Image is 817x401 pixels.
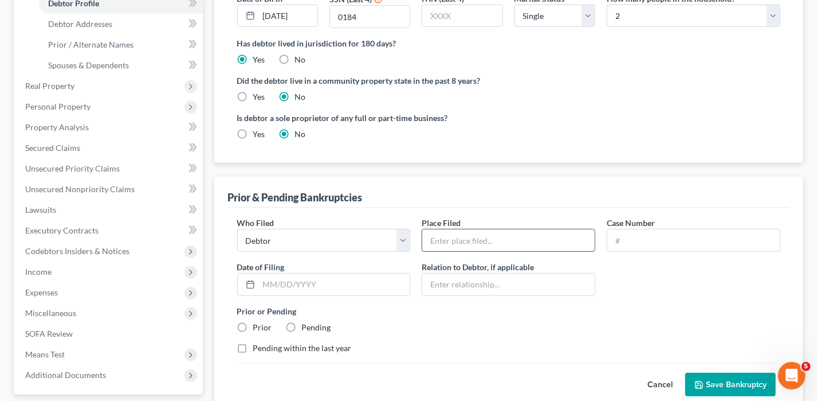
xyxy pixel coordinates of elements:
label: Yes [253,54,265,65]
iframe: Intercom live chat [778,362,806,390]
span: Additional Documents [25,370,106,380]
span: Property Analysis [25,122,89,132]
label: Relation to Debtor, if applicable [422,261,534,273]
a: Secured Claims [16,138,203,158]
span: Spouses & Dependents [48,60,129,70]
label: Yes [253,91,265,103]
label: Yes [253,129,265,140]
span: Debtor Addresses [48,19,112,29]
span: Personal Property [25,102,91,111]
a: Prior / Alternate Names [39,34,203,55]
span: Unsecured Nonpriority Claims [25,184,135,194]
div: Prior & Pending Bankruptcies [228,190,363,204]
span: Executory Contracts [25,225,99,235]
span: Prior / Alternate Names [48,40,133,49]
span: Lawsuits [25,205,56,215]
input: Enter relationship... [422,274,595,295]
span: SOFA Review [25,329,73,338]
button: Cancel [635,373,685,396]
label: No [295,54,306,65]
label: Has debtor lived in jurisdiction for 180 days? [237,37,781,49]
a: Debtor Addresses [39,14,203,34]
label: No [295,91,306,103]
span: Miscellaneous [25,308,76,318]
label: Did the debtor live in a community property state in the past 8 years? [237,75,781,87]
label: Prior [253,322,272,333]
label: Pending within the last year [253,342,352,354]
a: Unsecured Priority Claims [16,158,203,179]
label: No [295,129,306,140]
span: Codebtors Insiders & Notices [25,246,129,256]
span: Secured Claims [25,143,80,153]
input: MM/DD/YYYY [259,5,317,27]
a: Lawsuits [16,200,203,220]
label: Is debtor a sole proprietor of any full or part-time business? [237,112,503,124]
span: 5 [802,362,811,371]
span: Real Property [25,81,74,91]
label: Case Number [607,217,655,229]
input: # [607,229,780,251]
label: Pending [302,322,331,333]
button: Save Bankruptcy [685,373,776,397]
span: Income [25,267,52,277]
span: Who Filed [237,218,274,228]
span: Expenses [25,287,58,297]
a: Spouses & Dependents [39,55,203,76]
input: Enter place filed... [422,229,595,251]
span: Means Test [25,349,65,359]
span: Unsecured Priority Claims [25,163,120,173]
a: Property Analysis [16,117,203,138]
a: SOFA Review [16,324,203,344]
label: Prior or Pending [237,305,781,317]
span: Place Filed [422,218,461,228]
a: Unsecured Nonpriority Claims [16,179,203,200]
input: XXXX [330,6,410,28]
input: MM/DD/YYYY [259,274,410,295]
a: Executory Contracts [16,220,203,241]
input: XXXX [422,5,502,27]
span: Date of Filing [237,262,285,272]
